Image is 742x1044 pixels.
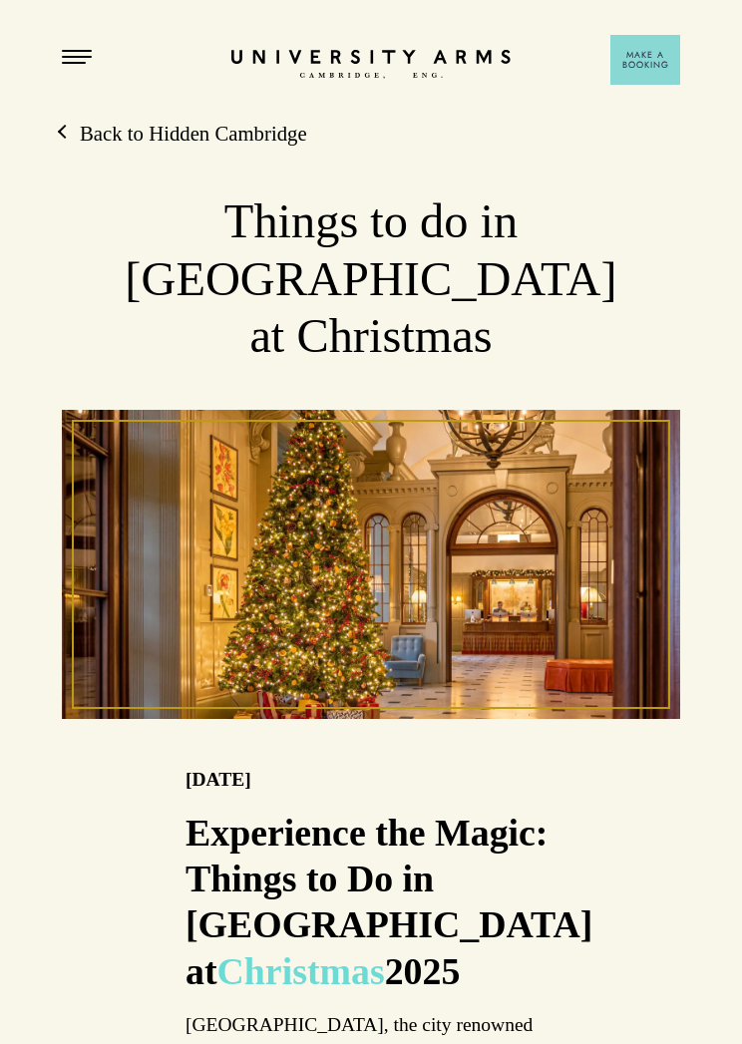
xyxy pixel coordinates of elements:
p: [DATE] [185,764,251,795]
a: Home [231,50,511,80]
strong: Experience the Magic: Things to Do in [GEOGRAPHIC_DATA] at [185,812,592,991]
strong: 2025 [385,950,461,992]
a: Christmas [217,950,385,992]
img: image-6fb2b1330efec792eb613edf190038b755bf369f-2500x1668-jpg [62,410,680,719]
span: Make a Booking [622,50,669,70]
h1: Things to do in [GEOGRAPHIC_DATA] at Christmas [124,192,618,365]
button: Make a BookingArrow icon [610,35,680,85]
a: Back to Hidden Cambridge [60,120,307,148]
button: Open Menu [62,50,92,66]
